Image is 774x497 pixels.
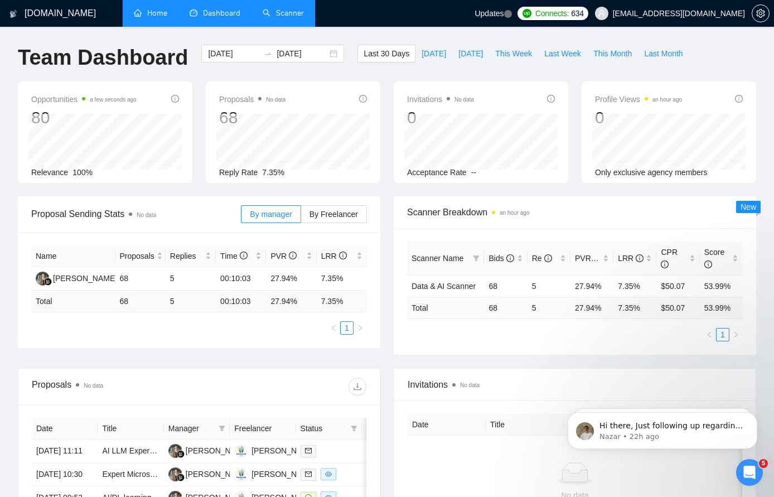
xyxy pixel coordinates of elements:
[473,255,480,262] span: filter
[598,9,606,17] span: user
[364,47,409,60] span: Last 30 Days
[240,252,248,259] span: info-circle
[84,383,103,389] span: No data
[11,169,212,228] div: Recent messageProfile image for NazarHi there, Just following up regarding your recent request. I...
[535,7,569,20] span: Connects:
[595,168,708,177] span: Only exclusive agency members
[500,210,529,216] time: an hour ago
[489,45,538,62] button: This Week
[15,376,40,384] span: Home
[263,8,304,18] a: searchScanner
[98,418,163,440] th: Title
[168,467,182,481] img: LK
[729,328,743,341] button: right
[31,107,137,128] div: 80
[706,331,713,338] span: left
[175,18,197,40] img: Profile image for Nazar
[23,178,200,190] div: Recent message
[53,272,117,284] div: [PERSON_NAME]
[190,9,197,17] span: dashboard
[613,297,656,319] td: 7.35 %
[230,418,296,440] th: Freelancer
[357,45,415,62] button: Last 30 Days
[752,4,770,22] button: setting
[301,422,346,435] span: Status
[186,468,250,480] div: [PERSON_NAME]
[208,47,259,60] input: Start date
[31,291,115,312] td: Total
[11,233,212,276] div: Send us a messageWe typically reply in under a minute
[656,275,699,297] td: $50.07
[359,95,367,103] span: info-circle
[471,250,482,267] span: filter
[23,317,187,341] div: ✅ How To: Connect your agency to [DOMAIN_NAME]
[168,422,214,435] span: Manager
[656,297,699,319] td: $ 50.07
[31,93,137,106] span: Opportunities
[177,474,185,481] img: gigradar-bm.png
[700,297,743,319] td: 53.99 %
[12,186,211,227] div: Profile image for NazarHi there, Just following up regarding your recent request. Is there anythi...
[452,45,489,62] button: [DATE]
[759,459,768,468] span: 5
[408,414,486,436] th: Date
[547,95,555,103] span: info-circle
[154,18,176,40] img: Profile image for Dima
[22,21,40,39] img: logo
[234,446,316,455] a: PP[PERSON_NAME]
[593,47,632,60] span: This Month
[703,328,716,341] button: left
[407,297,484,319] td: Total
[551,389,774,467] iframe: Intercom notifications message
[250,210,292,219] span: By manager
[752,9,770,18] a: setting
[330,325,337,331] span: left
[263,49,272,58] span: to
[22,79,201,136] p: Hi [EMAIL_ADDRESS][DOMAIN_NAME] 👋
[115,291,166,312] td: 68
[126,376,153,384] span: Tickets
[102,446,273,455] a: AI LLM Expert Needed for ChatGPT Optimization
[166,245,216,267] th: Replies
[327,321,340,335] li: Previous Page
[16,286,207,308] button: Search for help
[44,278,52,286] img: gigradar-bm.png
[115,245,166,267] th: Proposals
[412,254,463,263] span: Scanner Name
[528,297,570,319] td: 5
[56,348,112,393] button: Messages
[595,107,682,128] div: 0
[266,267,316,291] td: 27.94%
[166,291,216,312] td: 5
[289,252,297,259] span: info-circle
[133,18,155,40] img: Profile image for Viktor
[186,445,250,457] div: [PERSON_NAME]
[262,168,284,177] span: 7.35%
[349,420,360,437] span: filter
[354,321,367,335] li: Next Page
[168,446,250,455] a: LK[PERSON_NAME]
[216,420,228,437] span: filter
[23,254,186,266] div: We typically reply in under a minute
[652,96,682,103] time: an hour ago
[486,414,564,436] th: Title
[661,260,669,268] span: info-circle
[357,325,364,331] span: right
[50,206,72,218] div: Nazar
[460,382,480,388] span: No data
[638,45,689,62] button: Last Month
[219,107,286,128] div: 68
[234,467,248,481] img: PP
[263,49,272,58] span: swap-right
[636,254,644,262] span: info-circle
[570,297,613,319] td: 27.94 %
[613,275,656,297] td: 7.35%
[23,195,45,218] img: Profile image for Nazar
[31,207,241,221] span: Proposal Sending Stats
[538,45,587,62] button: Last Week
[325,471,332,477] span: eye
